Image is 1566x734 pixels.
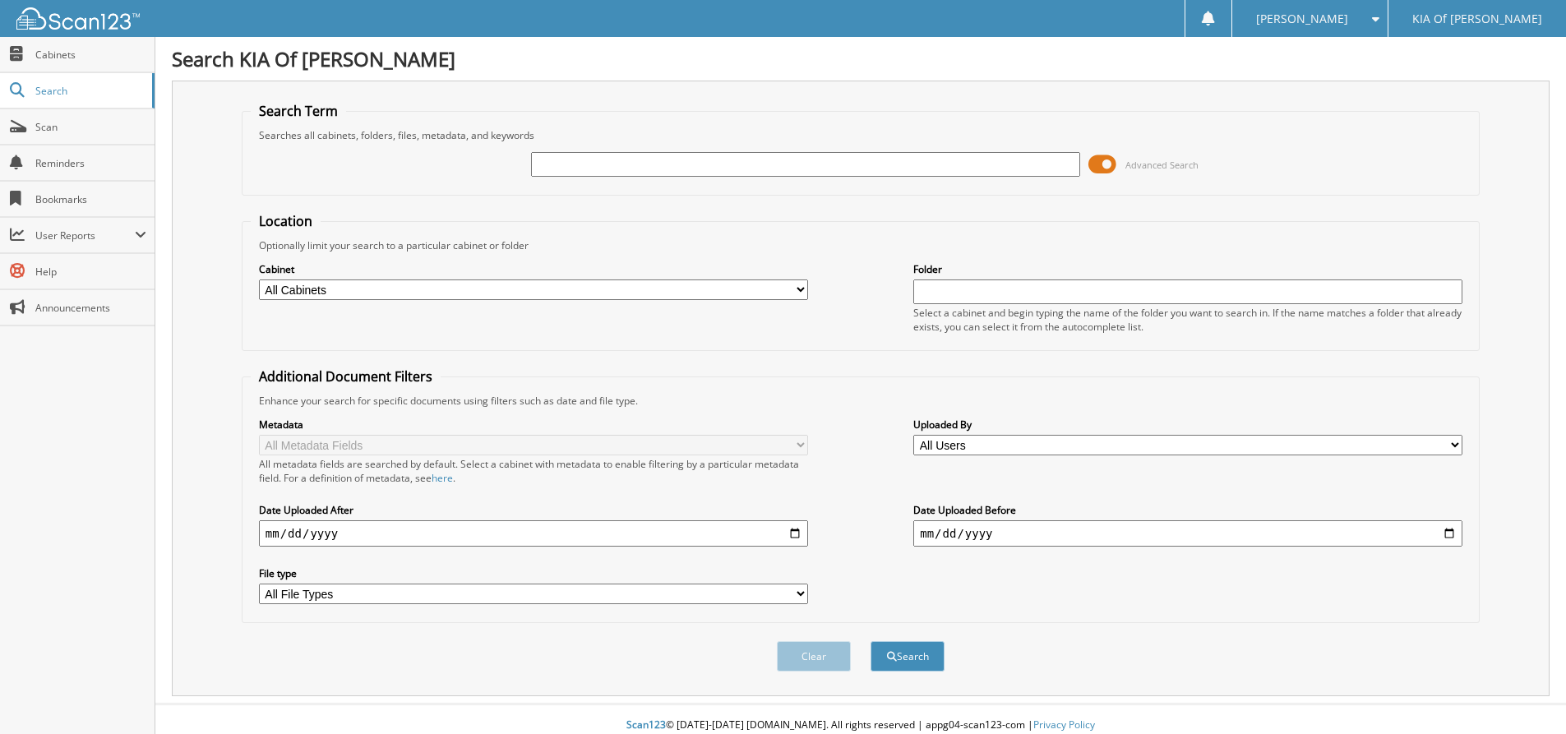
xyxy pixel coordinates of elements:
div: Enhance your search for specific documents using filters such as date and file type. [251,394,1471,408]
input: start [259,520,808,547]
label: Uploaded By [913,418,1462,432]
legend: Search Term [251,102,346,120]
img: scan123-logo-white.svg [16,7,140,30]
button: Search [871,641,945,672]
label: Date Uploaded Before [913,503,1462,517]
div: Searches all cabinets, folders, files, metadata, and keywords [251,128,1471,142]
label: Metadata [259,418,808,432]
span: Reminders [35,156,146,170]
label: Folder [913,262,1462,276]
span: KIA Of [PERSON_NAME] [1412,14,1542,24]
span: Scan123 [626,718,666,732]
label: File type [259,566,808,580]
div: Optionally limit your search to a particular cabinet or folder [251,238,1471,252]
span: Cabinets [35,48,146,62]
legend: Additional Document Filters [251,367,441,385]
div: Select a cabinet and begin typing the name of the folder you want to search in. If the name match... [913,306,1462,334]
span: Advanced Search [1125,159,1199,171]
span: Search [35,84,144,98]
span: Scan [35,120,146,134]
input: end [913,520,1462,547]
span: User Reports [35,229,135,242]
label: Cabinet [259,262,808,276]
h1: Search KIA Of [PERSON_NAME] [172,45,1550,72]
span: Help [35,265,146,279]
a: Privacy Policy [1033,718,1095,732]
button: Clear [777,641,851,672]
span: Announcements [35,301,146,315]
legend: Location [251,212,321,230]
label: Date Uploaded After [259,503,808,517]
span: [PERSON_NAME] [1256,14,1348,24]
span: Bookmarks [35,192,146,206]
a: here [432,471,453,485]
div: All metadata fields are searched by default. Select a cabinet with metadata to enable filtering b... [259,457,808,485]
